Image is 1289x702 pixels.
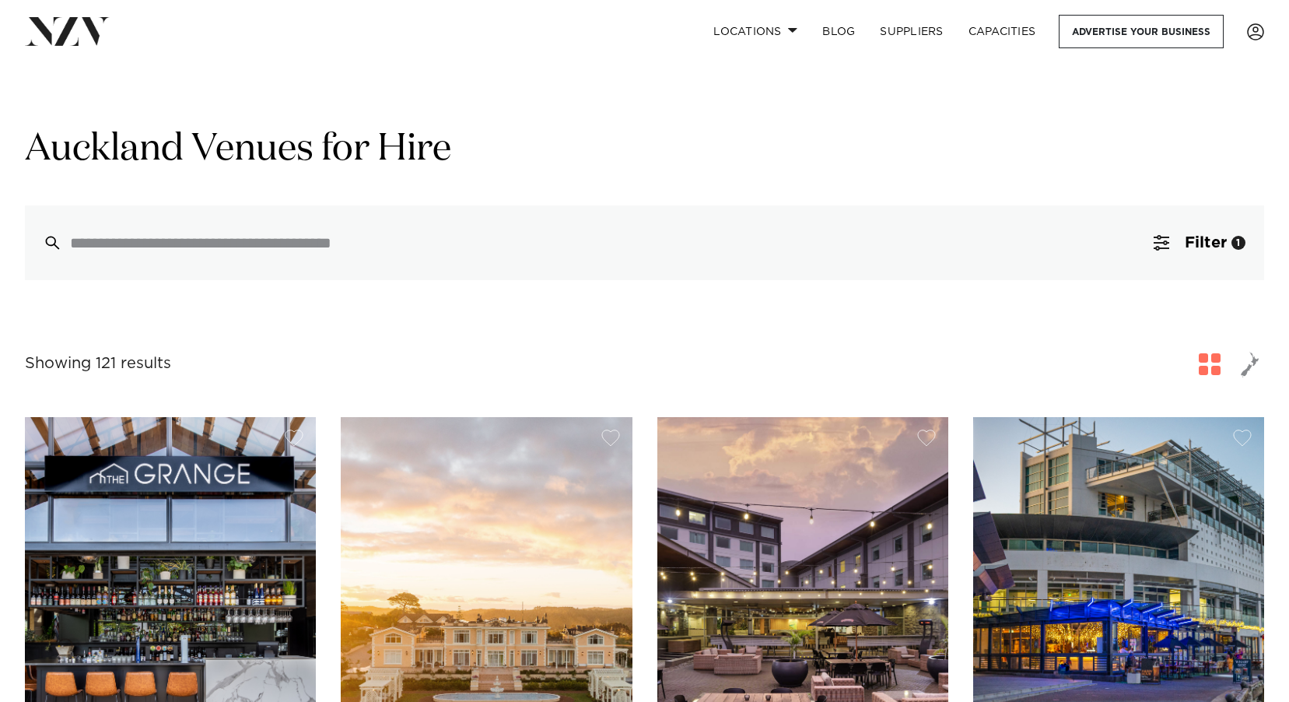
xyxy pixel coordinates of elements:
[956,15,1049,48] a: Capacities
[1135,205,1264,280] button: Filter1
[25,352,171,376] div: Showing 121 results
[1185,235,1227,251] span: Filter
[1231,236,1245,250] div: 1
[810,15,867,48] a: BLOG
[25,125,1264,174] h1: Auckland Venues for Hire
[25,17,110,45] img: nzv-logo.png
[1059,15,1224,48] a: Advertise your business
[701,15,810,48] a: Locations
[867,15,955,48] a: SUPPLIERS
